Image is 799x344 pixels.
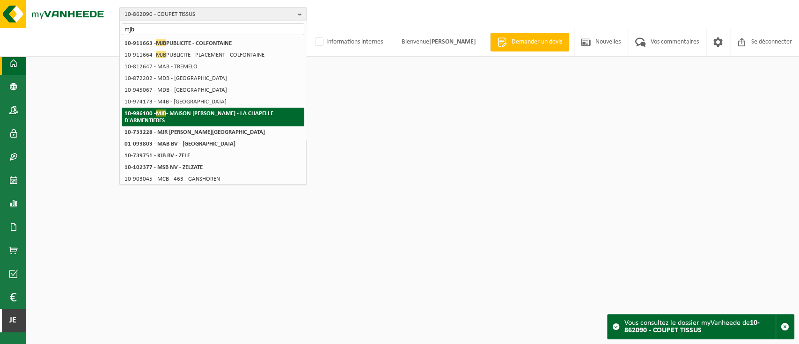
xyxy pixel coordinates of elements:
[9,316,16,325] font: je
[125,11,195,17] font: 10-862090 - COUPET TISSUS
[512,38,562,45] font: Demander un devis
[624,319,750,327] font: Vous consultez le dossier myVanheede de
[429,38,476,45] font: [PERSON_NAME]
[402,38,429,45] font: Bienvenue
[125,129,265,135] font: 10-733228 - MJR [PERSON_NAME][GEOGRAPHIC_DATA]
[574,28,628,56] a: Nouvelles
[125,110,273,124] font: - MAISON [PERSON_NAME] - LA CHAPELLE D'ARMENTIERES
[490,33,569,51] a: Demander un devis
[624,319,760,334] font: 10-862090 - COUPET TISSUS
[125,153,190,159] font: 10-739751 - KJB BV - ZELE
[125,64,198,70] font: 10-812647 - MAB - TREMELO
[751,38,792,45] font: Se déconnecter
[125,164,203,170] font: 10-102377 - MSB NV - ZELZATE
[122,23,304,35] input: Rechercher des emplacements liés
[166,52,264,58] font: PUBLICITE - PLACEMENT - COLFONTAINE
[125,87,227,93] font: 10-945067 - MDB - [GEOGRAPHIC_DATA]
[125,75,227,81] font: 10-872202 - MDB - [GEOGRAPHIC_DATA]
[125,141,235,147] font: 01-093803 - MAB BV - [GEOGRAPHIC_DATA]
[125,110,156,117] font: 10-986100 -
[326,38,383,45] font: Informations internes
[125,99,227,105] font: 10-974173 - M4B - [GEOGRAPHIC_DATA]
[595,38,621,45] font: Nouvelles
[651,38,699,45] font: Vos commentaires
[156,52,166,58] font: MJB
[125,52,156,58] font: 10-911664 -
[156,40,166,46] font: MJB
[156,110,166,117] font: MJB
[628,28,706,56] a: Vos commentaires
[125,176,220,182] font: 10-903045 - MCB - 463 - GANSHOREN
[166,40,232,46] font: PUBLICITE - COLFONTAINE
[730,28,799,56] a: Se déconnecter
[119,7,307,21] button: 10-862090 - COUPET TISSUS
[125,40,156,46] font: 10-911663 -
